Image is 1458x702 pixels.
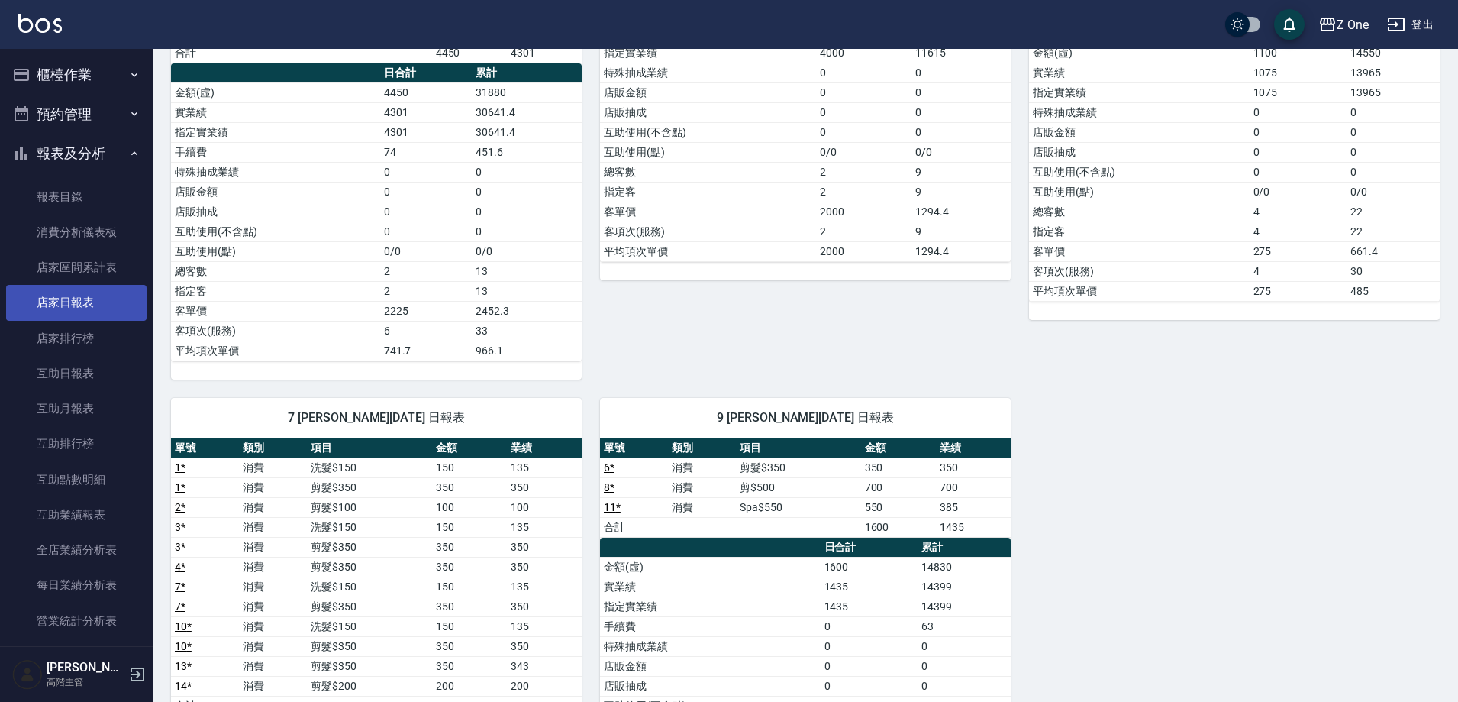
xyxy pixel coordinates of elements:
td: 2 [380,261,473,281]
td: 剪髮$350 [307,537,432,557]
td: 指定實業績 [171,122,380,142]
a: 全店業績分析表 [6,532,147,568]
td: 總客數 [1029,202,1250,222]
td: 0 [472,222,582,241]
td: 966.1 [472,341,582,361]
td: 14399 [918,597,1011,616]
th: 累計 [472,63,582,83]
td: 指定實業績 [600,43,816,63]
td: 客項次(服務) [1029,261,1250,281]
td: 0 [816,82,911,102]
td: 0 [1250,142,1347,162]
td: 消費 [239,597,307,616]
td: 0 [380,202,473,222]
td: 0 [821,616,918,636]
td: 0 [821,656,918,676]
a: 店家日報表 [6,285,147,320]
td: 店販抽成 [600,102,816,122]
td: 2000 [816,202,911,222]
td: 0 [1347,102,1440,122]
td: 150 [432,517,507,537]
th: 類別 [668,438,736,458]
td: 1435 [821,577,918,597]
td: 30641.4 [472,102,582,122]
td: 2 [816,162,911,182]
td: 4 [1250,222,1347,241]
td: 550 [861,497,936,517]
th: 金額 [432,438,507,458]
a: 消費分析儀表板 [6,215,147,250]
td: 實業績 [600,577,821,597]
th: 類別 [239,438,307,458]
a: 店家區間累計表 [6,250,147,285]
td: 指定實業績 [600,597,821,616]
td: 0 [911,82,1011,102]
td: 1435 [821,597,918,616]
td: 1075 [1250,82,1347,102]
td: 0 [1347,122,1440,142]
td: 6 [380,321,473,341]
td: 互助使用(點) [1029,182,1250,202]
td: 150 [432,577,507,597]
td: 100 [432,497,507,517]
td: 消費 [239,557,307,577]
td: 0/0 [380,241,473,261]
td: 消費 [668,477,736,497]
td: 385 [936,497,1011,517]
td: 0 [472,182,582,202]
a: 互助日報表 [6,356,147,391]
td: 客單價 [171,301,380,321]
td: 0 [1347,162,1440,182]
td: 0 [816,102,911,122]
td: 350 [507,597,582,616]
a: 營業統計分析表 [6,603,147,639]
td: 1600 [861,517,936,537]
td: 0 [816,122,911,142]
td: 特殊抽成業績 [1029,102,1250,122]
td: 0 [821,636,918,656]
td: 31880 [472,82,582,102]
td: 0/0 [816,142,911,162]
td: 200 [432,676,507,696]
th: 單號 [600,438,668,458]
td: 135 [507,577,582,597]
td: 350 [432,557,507,577]
td: 13 [472,281,582,301]
td: 客項次(服務) [600,222,816,241]
td: 63 [918,616,1011,636]
td: 剪髮$100 [307,497,432,517]
td: 0 [472,202,582,222]
td: 30 [1347,261,1440,281]
td: 洗髮$150 [307,517,432,537]
td: 0 [816,63,911,82]
td: 4301 [380,122,473,142]
td: 平均項次單價 [1029,281,1250,301]
td: 4450 [380,82,473,102]
td: 剪髮$350 [307,477,432,497]
td: 0/0 [472,241,582,261]
td: 總客數 [600,162,816,182]
td: 33 [472,321,582,341]
span: 9 [PERSON_NAME][DATE] 日報表 [618,410,992,425]
td: 275 [1250,241,1347,261]
td: 消費 [239,656,307,676]
th: 項目 [307,438,432,458]
td: 4450 [432,43,507,63]
td: 0/0 [1347,182,1440,202]
td: 合計 [171,43,239,63]
td: 總客數 [171,261,380,281]
td: 2000 [816,241,911,261]
td: 700 [861,477,936,497]
td: 2452.3 [472,301,582,321]
td: 金額(虛) [600,557,821,577]
table: a dense table [600,438,1011,538]
td: 洗髮$150 [307,616,432,636]
td: 0 [911,122,1011,142]
a: 互助點數明細 [6,462,147,497]
td: 剪髮$350 [736,458,861,477]
td: 實業績 [1029,63,1250,82]
td: 135 [507,616,582,636]
img: Person [12,659,43,690]
td: 互助使用(不含點) [600,122,816,142]
td: 0 [821,676,918,696]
